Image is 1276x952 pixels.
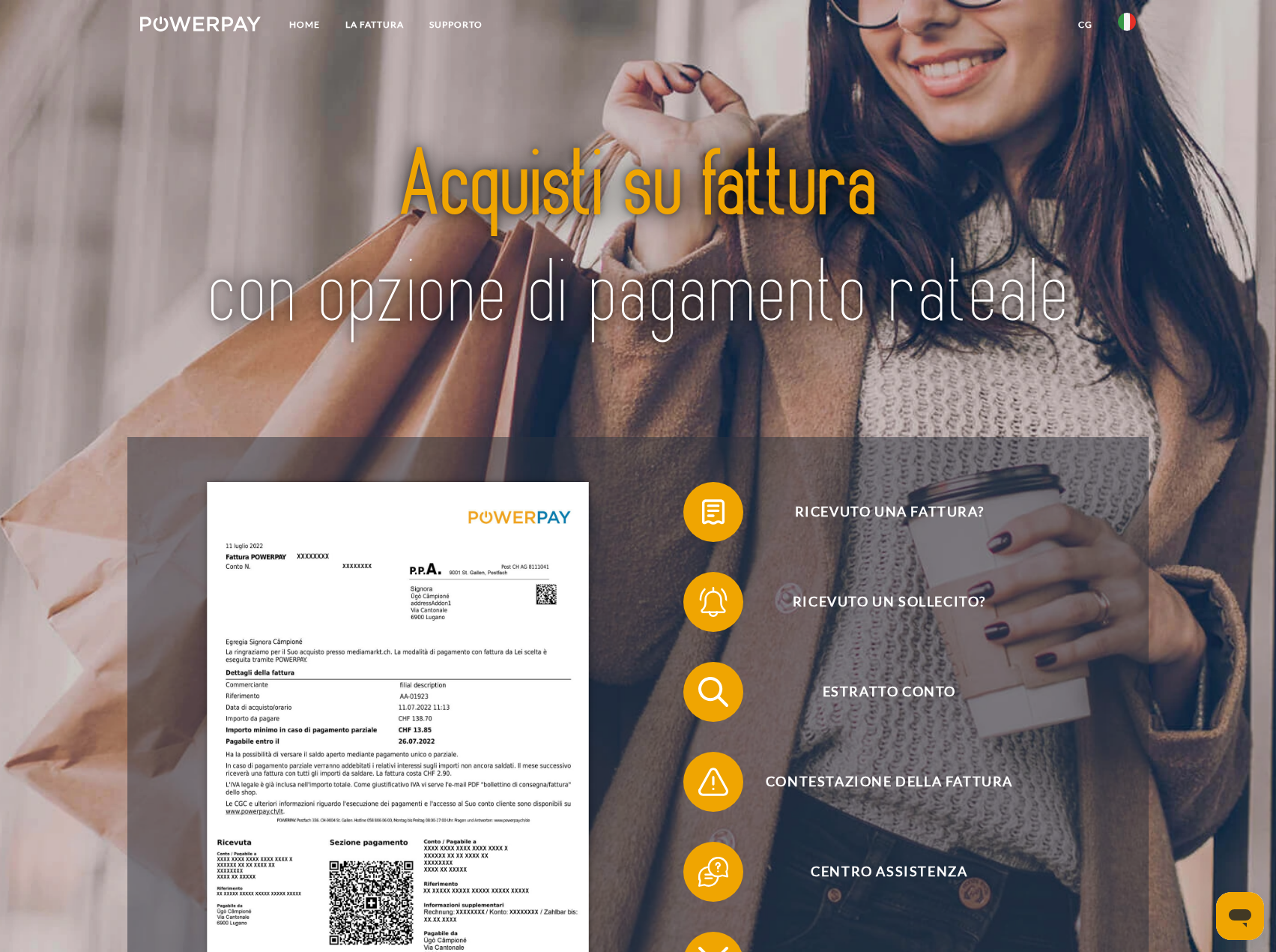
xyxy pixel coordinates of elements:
button: Centro assistenza [683,842,1073,902]
button: Contestazione della fattura [683,752,1073,812]
img: logo-powerpay-white.svg [140,16,261,31]
img: title-powerpay_it.svg [190,95,1086,388]
button: Ricevuto una fattura? [683,482,1073,542]
a: Home [276,11,333,38]
img: it [1118,13,1136,31]
a: LA FATTURA [333,11,417,38]
img: qb_bill.svg [695,493,732,531]
img: qb_warning.svg [695,763,732,801]
span: Centro assistenza [706,842,1073,902]
a: Supporto [417,11,495,38]
span: Estratto conto [706,662,1073,722]
img: qb_search.svg [695,673,732,711]
iframe: Pulsante per aprire la finestra di messaggistica [1216,892,1264,940]
span: Contestazione della fattura [706,752,1073,812]
span: Ricevuto un sollecito? [706,572,1073,632]
img: qb_bell.svg [695,583,732,621]
img: qb_help.svg [695,853,732,891]
span: Ricevuto una fattura? [706,482,1073,542]
button: Estratto conto [683,662,1073,722]
a: CG [1065,11,1105,38]
button: Ricevuto un sollecito? [683,572,1073,632]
